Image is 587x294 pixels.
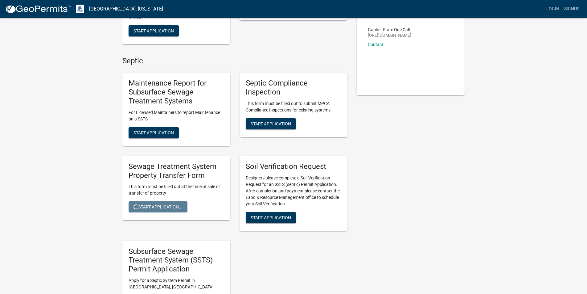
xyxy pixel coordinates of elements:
[368,33,411,37] p: [URL][DOMAIN_NAME]
[562,3,582,15] a: Signup
[246,162,341,171] h5: Soil Verification Request
[76,5,84,13] img: Otter Tail County, Minnesota
[133,130,174,135] span: Start Application
[368,27,411,32] p: Gopher State One Call
[251,121,291,126] span: Start Application
[129,162,224,180] h5: Sewage Treatment System Property Transfer Form
[129,183,224,196] p: This form must be filled out at the time of sale or transfer of property
[246,79,341,97] h5: Septic Compliance Inspection
[246,100,341,113] p: This form must be filled out to submit MPCA Compliance Inspections for existing systems
[133,28,174,33] span: Start Application
[368,42,383,47] a: Contact
[129,277,224,290] p: Apply for a Septic System Permit in [GEOGRAPHIC_DATA], [GEOGRAPHIC_DATA]
[246,212,296,223] button: Start Application
[129,247,224,274] h5: Subsurface Sewage Treatment System (SSTS) Permit Application
[89,4,163,14] a: [GEOGRAPHIC_DATA], [US_STATE]
[122,57,347,65] h4: Septic
[129,201,187,212] button: Start Application...
[129,127,179,138] button: Start Application
[544,3,562,15] a: Login
[246,118,296,129] button: Start Application
[129,79,224,105] h5: Maintenance Report for Subsurface Sewage Treatment Systems
[129,109,224,122] p: For Licensed Maintainers to report Maintenance on a SSTS
[133,204,183,209] span: Start Application...
[129,25,179,36] button: Start Application
[251,215,291,220] span: Start Application
[246,175,341,207] p: Designers please complete a Soil Verification Request for an SSTS (septic) Permit Application. Af...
